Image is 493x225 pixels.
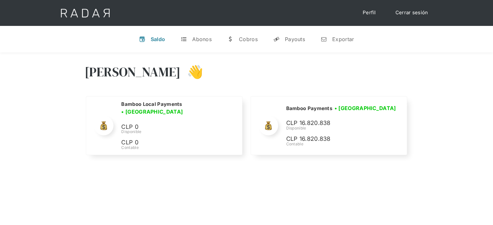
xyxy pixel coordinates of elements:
p: CLP 16.820.838 [286,118,383,128]
h3: • [GEOGRAPHIC_DATA] [121,108,183,116]
div: Contable [286,141,398,147]
p: CLP 0 [121,138,218,147]
div: Abonos [192,36,212,42]
div: n [321,36,327,42]
div: Exportar [332,36,354,42]
div: y [273,36,280,42]
div: v [139,36,146,42]
div: Cobros [239,36,258,42]
div: Disponible [286,125,398,131]
h3: [PERSON_NAME] [85,64,181,80]
p: CLP 0 [121,122,218,132]
div: Disponible [121,129,234,135]
div: w [227,36,234,42]
a: Cerrar sesión [389,6,435,19]
h3: • [GEOGRAPHIC_DATA] [335,104,396,112]
h3: 👋 [181,64,203,80]
p: CLP 16.820.838 [286,134,383,144]
h2: Bamboo Local Payments [121,101,182,107]
h2: Bamboo Payments [286,105,332,112]
div: Payouts [285,36,305,42]
div: t [181,36,187,42]
div: Contable [121,145,234,151]
a: Perfil [356,6,382,19]
div: Saldo [151,36,165,42]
